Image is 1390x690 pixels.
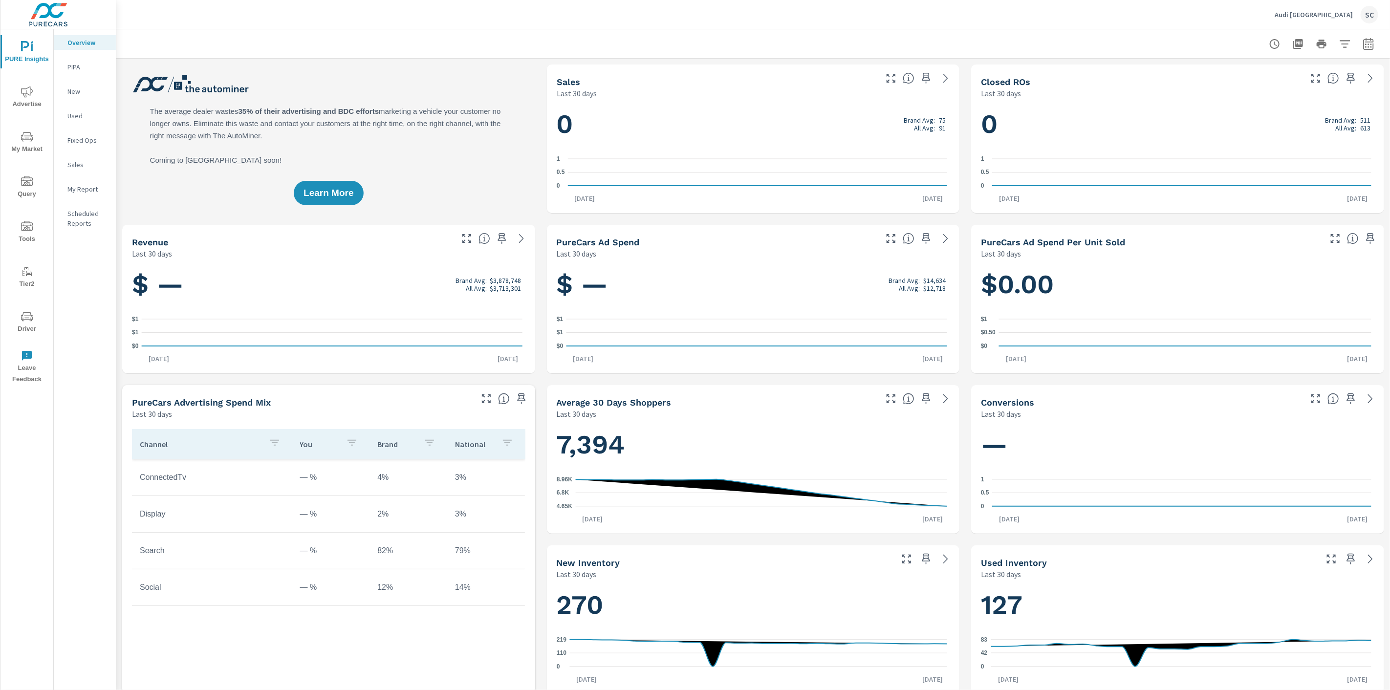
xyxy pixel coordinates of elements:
button: Print Report [1312,34,1331,54]
a: See more details in report [1363,551,1378,567]
div: nav menu [0,29,53,389]
span: Save this to your personalized report [918,551,934,567]
button: Make Fullscreen [883,70,899,86]
p: Channel [140,439,261,449]
p: All Avg: [899,284,920,292]
text: 0.5 [557,169,565,176]
p: [DATE] [491,354,525,364]
p: Brand Avg: [456,277,487,284]
h1: 270 [557,588,950,622]
p: Last 30 days [132,408,172,420]
text: $1 [132,316,139,323]
p: $3,713,301 [490,284,521,292]
button: Make Fullscreen [883,391,899,407]
p: [DATE] [575,514,609,524]
a: See more details in report [514,231,529,246]
p: PIPA [67,62,108,72]
p: [DATE] [915,194,950,203]
text: 83 [981,636,988,643]
text: 0 [981,663,984,670]
button: Make Fullscreen [1324,551,1339,567]
span: Total sales revenue over the selected date range. [Source: This data is sourced from the dealer’s... [478,233,490,244]
div: Sales [54,157,116,172]
h5: Average 30 Days Shoppers [557,397,672,408]
button: Select Date Range [1359,34,1378,54]
p: $3,878,748 [490,277,521,284]
p: You [300,439,339,449]
span: The number of dealer-specified goals completed by a visitor. [Source: This data is provided by th... [1327,393,1339,405]
p: Brand Avg: [904,116,935,124]
h5: PureCars Ad Spend Per Unit Sold [981,237,1125,247]
text: $0 [557,343,564,349]
text: $1 [132,329,139,336]
text: 0 [557,663,560,670]
p: My Report [67,184,108,194]
span: Save this to your personalized report [1343,70,1359,86]
a: See more details in report [938,70,954,86]
button: Make Fullscreen [1308,391,1324,407]
button: Apply Filters [1335,34,1355,54]
p: Used [67,111,108,121]
p: [DATE] [915,354,950,364]
td: — % [292,539,370,563]
p: [DATE] [1340,674,1374,684]
h1: 0 [981,108,1374,141]
p: Last 30 days [981,408,1021,420]
span: Tier2 [3,266,50,290]
p: All Avg: [466,284,487,292]
a: See more details in report [938,231,954,246]
button: Make Fullscreen [899,551,914,567]
p: Last 30 days [981,568,1021,580]
td: Search [132,539,292,563]
h1: 127 [981,588,1374,622]
p: Brand Avg: [1325,116,1356,124]
a: See more details in report [1363,70,1378,86]
h1: 7,394 [557,428,950,461]
span: Save this to your personalized report [918,391,934,407]
p: Last 30 days [981,87,1021,99]
span: Save this to your personalized report [918,70,934,86]
span: Average cost of advertising per each vehicle sold at the dealer over the selected date range. The... [1347,233,1359,244]
text: 4.65K [557,503,572,510]
p: [DATE] [999,354,1033,364]
p: 511 [1360,116,1370,124]
span: Save this to your personalized report [494,231,510,246]
text: $1 [981,316,988,323]
span: Learn More [304,189,353,197]
td: Display [132,502,292,526]
p: [DATE] [1340,354,1374,364]
p: Last 30 days [981,248,1021,259]
text: $0.50 [981,329,996,336]
p: Scheduled Reports [67,209,108,228]
text: $0 [132,343,139,349]
button: Make Fullscreen [459,231,475,246]
p: Last 30 days [557,87,597,99]
h5: Closed ROs [981,77,1030,87]
span: Query [3,176,50,200]
p: [DATE] [566,354,600,364]
text: 1 [557,155,560,162]
text: 6.8K [557,490,569,496]
h5: Conversions [981,397,1034,408]
p: All Avg: [914,124,935,132]
h1: 0 [557,108,950,141]
p: [DATE] [1340,514,1374,524]
p: Last 30 days [557,408,597,420]
td: — % [292,575,370,600]
p: 613 [1360,124,1370,132]
span: A rolling 30 day total of daily Shoppers on the dealership website, averaged over the selected da... [903,393,914,405]
text: $1 [557,316,564,323]
span: Driver [3,311,50,335]
span: Leave Feedback [3,350,50,385]
p: [DATE] [568,194,602,203]
text: 0 [981,503,984,510]
p: Last 30 days [557,248,597,259]
h1: $ — [557,268,950,301]
span: Tools [3,221,50,245]
text: $1 [557,329,564,336]
span: Save this to your personalized report [1363,231,1378,246]
a: See more details in report [938,551,954,567]
span: Save this to your personalized report [514,391,529,407]
p: $12,718 [923,284,946,292]
button: Learn More [294,181,363,205]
